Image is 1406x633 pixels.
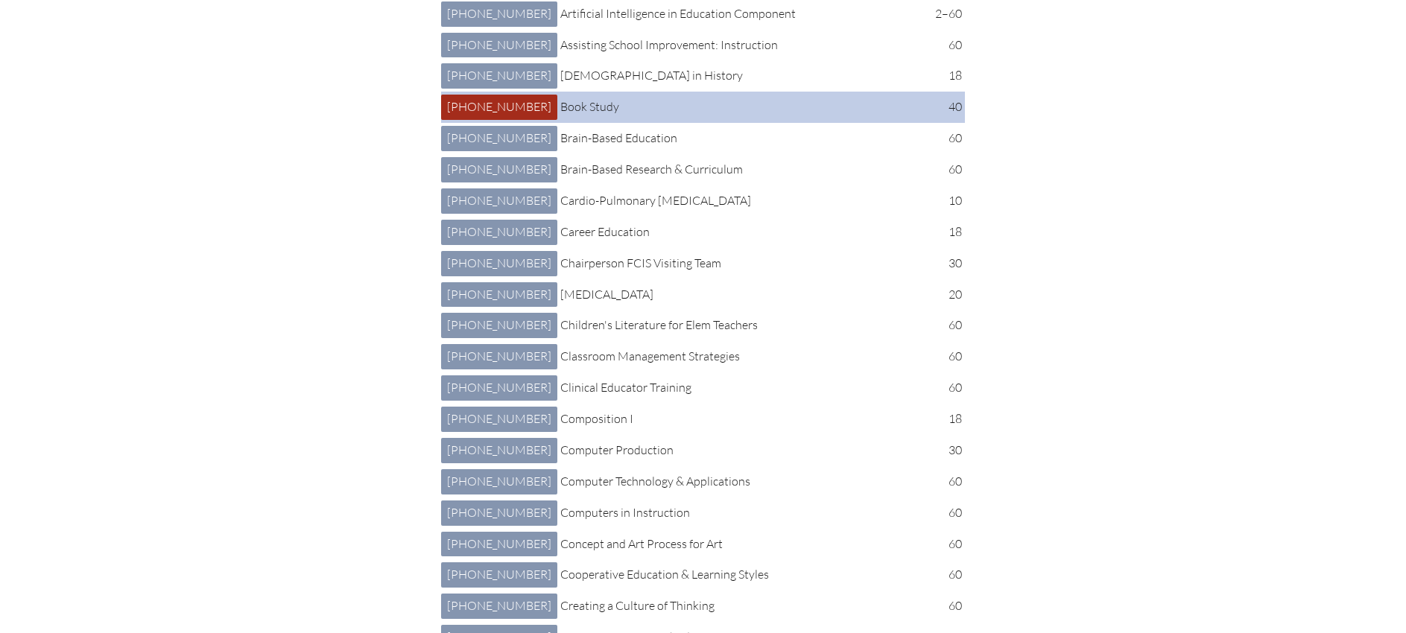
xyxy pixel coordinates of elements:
[560,66,919,86] p: [DEMOGRAPHIC_DATA] in History
[931,4,962,24] p: 2–60
[441,33,557,58] a: [PHONE_NUMBER]
[560,472,919,492] p: Computer Technology & Applications
[441,126,557,151] a: [PHONE_NUMBER]
[931,347,962,366] p: 60
[931,410,962,429] p: 18
[560,36,919,55] p: Assisting School Improvement: Instruction
[441,500,557,526] a: [PHONE_NUMBER]
[441,63,557,89] a: [PHONE_NUMBER]
[441,313,557,338] a: [PHONE_NUMBER]
[560,378,919,398] p: Clinical Educator Training
[931,129,962,148] p: 60
[441,95,557,120] a: [PHONE_NUMBER]
[931,597,962,616] p: 60
[560,160,919,179] p: Brain-Based Research & Curriculum
[560,347,919,366] p: Classroom Management Strategies
[441,375,557,401] a: [PHONE_NUMBER]
[560,254,919,273] p: Chairperson FCIS Visiting Team
[560,98,919,117] p: Book Study
[441,532,557,557] a: [PHONE_NUMBER]
[931,441,962,460] p: 30
[931,98,962,117] p: 40
[560,223,919,242] p: Career Education
[560,597,919,616] p: Creating a Culture of Thinking
[441,1,557,27] a: [PHONE_NUMBER]
[560,191,919,211] p: Cardio-Pulmonary [MEDICAL_DATA]
[441,344,557,369] a: [PHONE_NUMBER]
[560,4,919,24] p: Artificial Intelligence in Education Component
[560,535,919,554] p: Concept and Art Process for Art
[931,316,962,335] p: 60
[441,157,557,182] a: [PHONE_NUMBER]
[931,191,962,211] p: 10
[931,535,962,554] p: 60
[441,562,557,588] a: [PHONE_NUMBER]
[931,378,962,398] p: 60
[931,66,962,86] p: 18
[441,188,557,214] a: [PHONE_NUMBER]
[931,472,962,492] p: 60
[441,594,557,619] a: [PHONE_NUMBER]
[560,285,919,305] p: [MEDICAL_DATA]
[441,282,557,308] a: [PHONE_NUMBER]
[441,438,557,463] a: [PHONE_NUMBER]
[931,503,962,523] p: 60
[560,316,919,335] p: Children's Literature for Elem Teachers
[441,220,557,245] a: [PHONE_NUMBER]
[560,441,919,460] p: Computer Production
[931,160,962,179] p: 60
[931,285,962,305] p: 20
[931,36,962,55] p: 60
[441,469,557,494] a: [PHONE_NUMBER]
[931,223,962,242] p: 18
[441,251,557,276] a: [PHONE_NUMBER]
[560,129,919,148] p: Brain-Based Education
[931,565,962,585] p: 60
[560,410,919,429] p: Composition I
[560,565,919,585] p: Cooperative Education & Learning Styles
[441,407,557,432] a: [PHONE_NUMBER]
[560,503,919,523] p: Computers in Instruction
[931,254,962,273] p: 30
